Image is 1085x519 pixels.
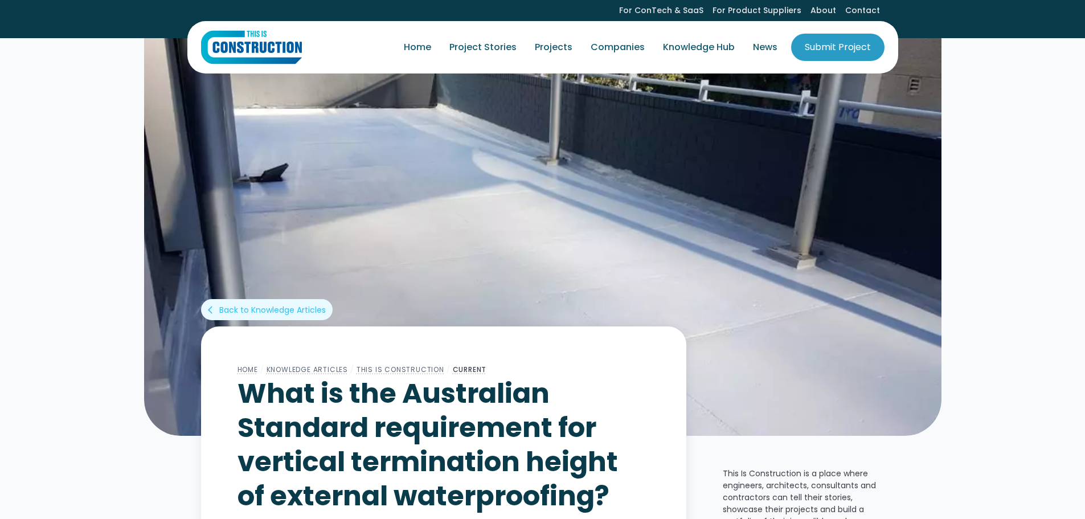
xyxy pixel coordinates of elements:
a: Project Stories [440,31,526,63]
div: Submit Project [805,40,871,54]
a: arrow_back_iosBack to Knowledge Articles [201,299,333,320]
a: Knowledge Articles [267,365,348,374]
div: / [258,363,267,377]
div: / [348,363,357,377]
img: What is the Australian Standard requirement for vertical termination height of external waterproo... [144,37,941,436]
a: Home [395,31,440,63]
a: Companies [582,31,654,63]
div: Back to Knowledge Articles [219,304,326,316]
a: Current [453,365,487,374]
img: This Is Construction Logo [201,30,302,64]
a: This Is Construction [357,365,444,374]
a: Projects [526,31,582,63]
div: arrow_back_ios [208,304,217,316]
h1: What is the Australian Standard requirement for vertical termination height of external waterproo... [238,377,650,513]
a: Submit Project [791,34,885,61]
a: home [201,30,302,64]
a: Knowledge Hub [654,31,744,63]
a: Home [238,365,258,374]
a: News [744,31,787,63]
div: / [444,363,453,377]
